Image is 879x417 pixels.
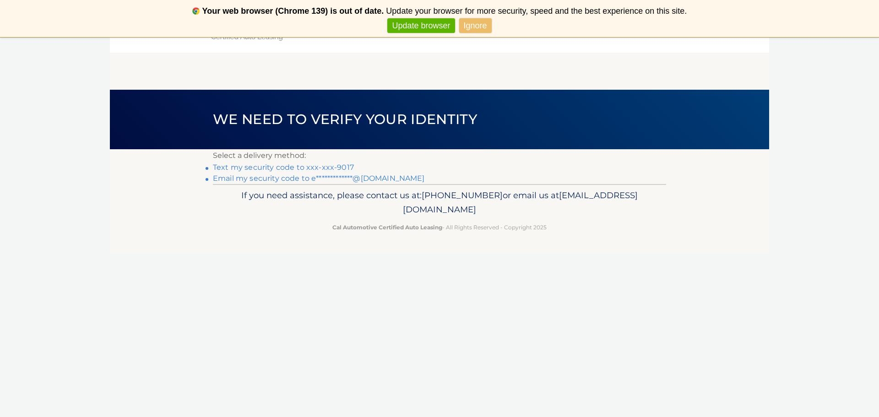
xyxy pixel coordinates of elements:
[386,6,687,16] span: Update your browser for more security, speed and the best experience on this site.
[332,224,442,231] strong: Cal Automotive Certified Auto Leasing
[422,190,503,200] span: [PHONE_NUMBER]
[213,163,354,172] a: Text my security code to xxx-xxx-9017
[219,188,660,217] p: If you need assistance, please contact us at: or email us at
[219,222,660,232] p: - All Rights Reserved - Copyright 2025
[213,149,666,162] p: Select a delivery method:
[387,18,455,33] a: Update browser
[459,18,492,33] a: Ignore
[213,111,477,128] span: We need to verify your identity
[202,6,384,16] b: Your web browser (Chrome 139) is out of date.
